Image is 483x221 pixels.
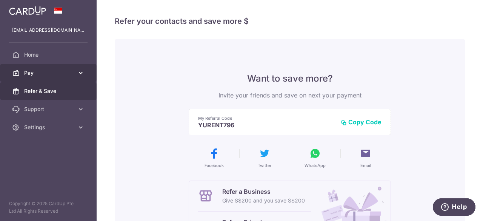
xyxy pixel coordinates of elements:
[19,5,34,12] span: Help
[24,124,74,131] span: Settings
[258,162,271,168] span: Twitter
[433,198,475,217] iframe: Opens a widget where you can find more information
[24,69,74,77] span: Pay
[24,87,74,95] span: Refer & Save
[198,121,335,129] p: YURENT796
[189,73,391,85] p: Want to save more?
[12,26,85,34] p: [EMAIL_ADDRESS][DOMAIN_NAME]
[360,162,371,168] span: Email
[205,162,224,168] span: Facebook
[9,6,46,15] img: CardUp
[242,147,287,168] button: Twitter
[293,147,337,168] button: WhatsApp
[24,105,74,113] span: Support
[305,162,326,168] span: WhatsApp
[115,15,465,27] h4: Refer your contacts and save more $
[343,147,388,168] button: Email
[24,51,74,59] span: Home
[222,187,305,196] p: Refer a Business
[341,118,381,126] button: Copy Code
[192,147,236,168] button: Facebook
[198,115,335,121] p: My Referral Code
[189,91,391,100] p: Invite your friends and save on next your payment
[222,196,305,205] p: Give S$200 and you save S$200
